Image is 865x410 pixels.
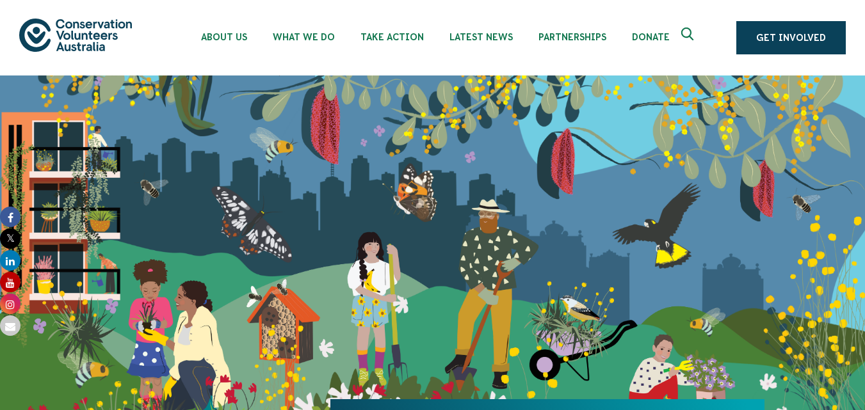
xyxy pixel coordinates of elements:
button: Expand search box Close search box [674,22,704,53]
img: logo.svg [19,19,132,51]
a: Get Involved [736,21,846,54]
span: What We Do [273,32,335,42]
span: About Us [201,32,247,42]
span: Expand search box [681,28,697,48]
span: Partnerships [538,32,606,42]
span: Take Action [360,32,424,42]
span: Latest News [449,32,513,42]
span: Donate [632,32,670,42]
